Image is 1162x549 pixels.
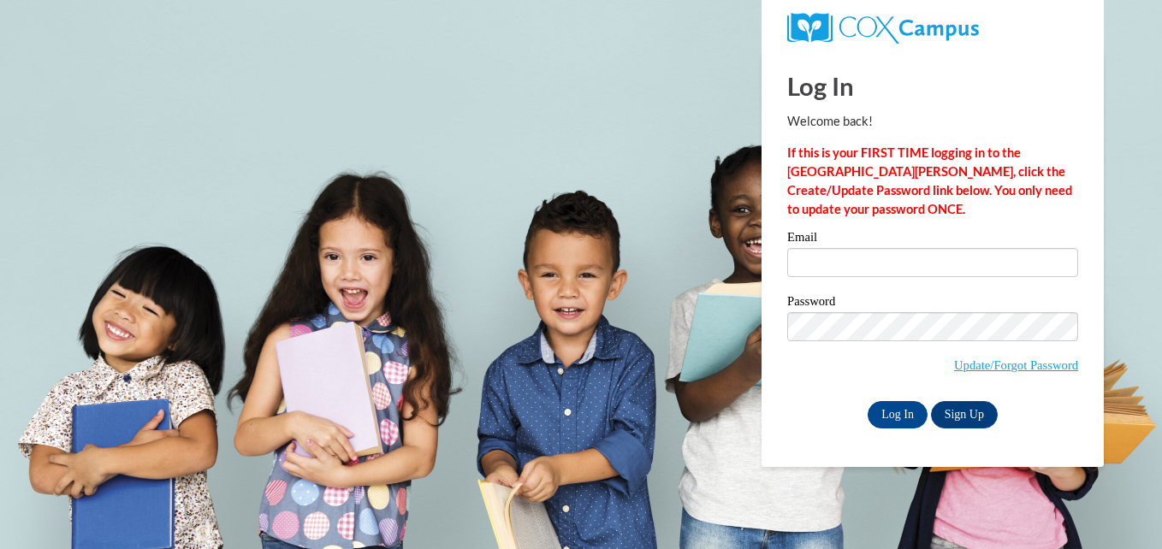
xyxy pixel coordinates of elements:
[787,13,979,44] img: COX Campus
[868,401,928,428] input: Log In
[954,358,1078,372] a: Update/Forgot Password
[787,68,1078,103] h1: Log In
[787,295,1078,312] label: Password
[787,112,1078,131] p: Welcome back!
[787,231,1078,248] label: Email
[931,401,998,428] a: Sign Up
[787,13,1078,44] a: COX Campus
[787,145,1072,216] strong: If this is your FIRST TIME logging in to the [GEOGRAPHIC_DATA][PERSON_NAME], click the Create/Upd...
